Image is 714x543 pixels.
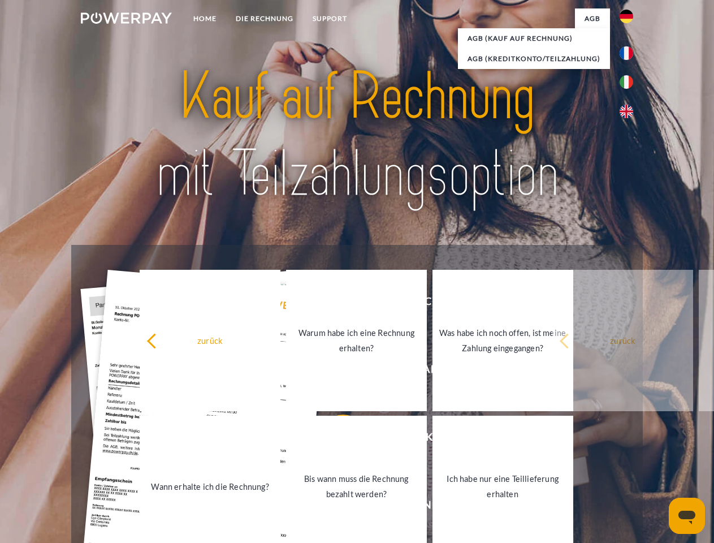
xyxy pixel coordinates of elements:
[293,471,420,502] div: Bis wann muss die Rechnung bezahlt werden?
[108,54,606,217] img: title-powerpay_de.svg
[620,75,633,89] img: it
[146,479,274,494] div: Wann erhalte ich die Rechnung?
[226,8,303,29] a: DIE RECHNUNG
[620,105,633,118] img: en
[432,270,573,411] a: Was habe ich noch offen, ist meine Zahlung eingegangen?
[559,333,686,348] div: zurück
[620,46,633,60] img: fr
[458,28,610,49] a: AGB (Kauf auf Rechnung)
[293,325,420,356] div: Warum habe ich eine Rechnung erhalten?
[458,49,610,69] a: AGB (Kreditkonto/Teilzahlung)
[620,10,633,23] img: de
[303,8,357,29] a: SUPPORT
[575,8,610,29] a: agb
[439,325,566,356] div: Was habe ich noch offen, ist meine Zahlung eingegangen?
[146,333,274,348] div: zurück
[81,12,172,24] img: logo-powerpay-white.svg
[669,498,705,534] iframe: Schaltfläche zum Öffnen des Messaging-Fensters
[184,8,226,29] a: Home
[439,471,566,502] div: Ich habe nur eine Teillieferung erhalten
